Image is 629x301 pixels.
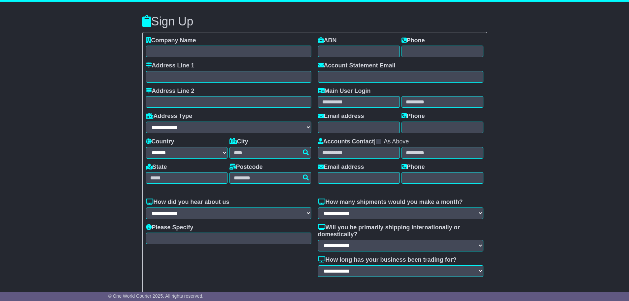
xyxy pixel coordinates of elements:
[108,293,204,299] span: © One World Courier 2025. All rights reserved.
[146,37,196,44] label: Company Name
[229,138,248,145] label: City
[318,164,364,171] label: Email address
[142,15,487,28] h3: Sign Up
[318,224,483,238] label: Will you be primarily shipping internationally or domestically?
[229,164,263,171] label: Postcode
[146,62,194,69] label: Address Line 1
[318,37,337,44] label: ABN
[318,62,396,69] label: Account Statement Email
[146,113,192,120] label: Address Type
[146,138,174,145] label: Country
[146,164,167,171] label: State
[146,199,229,206] label: How did you hear about us
[318,113,364,120] label: Email address
[318,138,483,147] div: |
[318,199,463,206] label: How many shipments would you make a month?
[318,88,371,95] label: Main User Login
[146,224,193,231] label: Please Specify
[384,138,409,145] label: As Above
[146,88,194,95] label: Address Line 2
[402,37,425,44] label: Phone
[318,256,457,264] label: How long has your business been trading for?
[402,164,425,171] label: Phone
[402,113,425,120] label: Phone
[318,138,374,145] label: Accounts Contact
